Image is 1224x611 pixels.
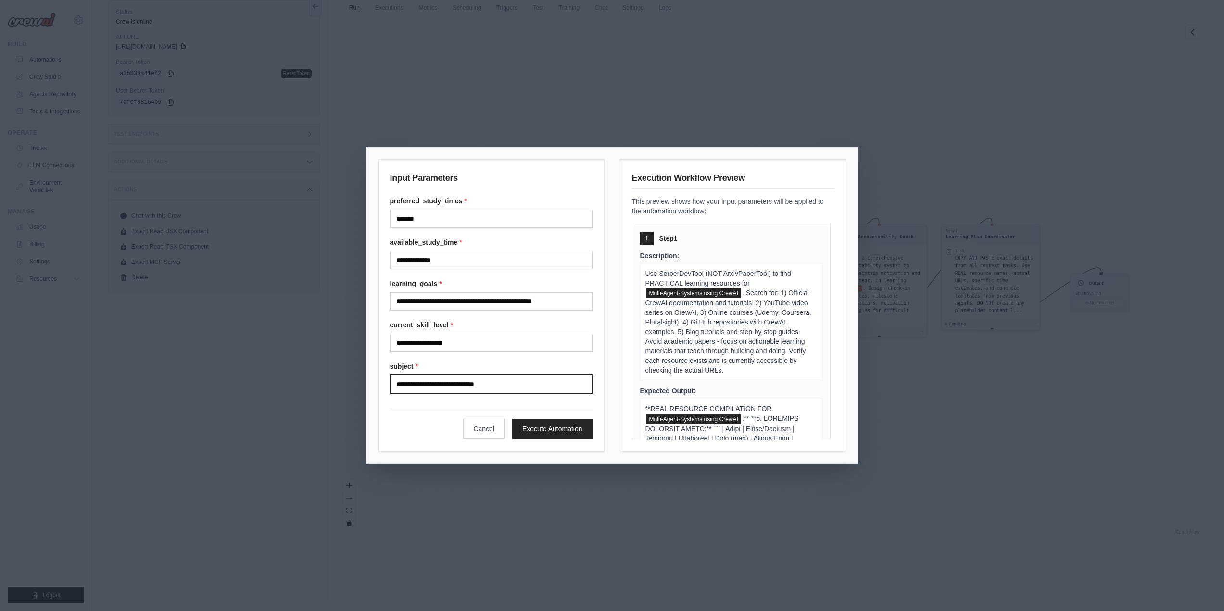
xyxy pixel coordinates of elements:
label: preferred_study_times [390,196,593,206]
span: Expected Output: [640,387,696,395]
span: **REAL RESOURCE COMPILATION FOR [645,405,772,412]
span: subject [646,288,741,298]
iframe: Chat Widget [1176,565,1224,611]
h3: Input Parameters [390,171,593,188]
span: Use SerperDevTool (NOT ArxivPaperTool) to find PRACTICAL learning resources for [645,270,791,287]
span: Description: [640,252,680,260]
button: Execute Automation [512,419,593,439]
span: . Search for: 1) Official CrewAI documentation and tutorials, 2) YouTube video series on CrewAI, ... [645,289,811,374]
div: Chat-Widget [1176,565,1224,611]
label: subject [390,362,593,371]
span: Step 1 [659,234,678,243]
span: 1 [645,235,648,242]
p: This preview shows how your input parameters will be applied to the automation workflow: [632,197,834,216]
span: subject [646,414,741,424]
label: learning_goals [390,279,593,288]
button: Cancel [463,419,505,439]
label: available_study_time [390,237,593,247]
h3: Execution Workflow Preview [632,171,834,189]
label: current_skill_level [390,320,593,330]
